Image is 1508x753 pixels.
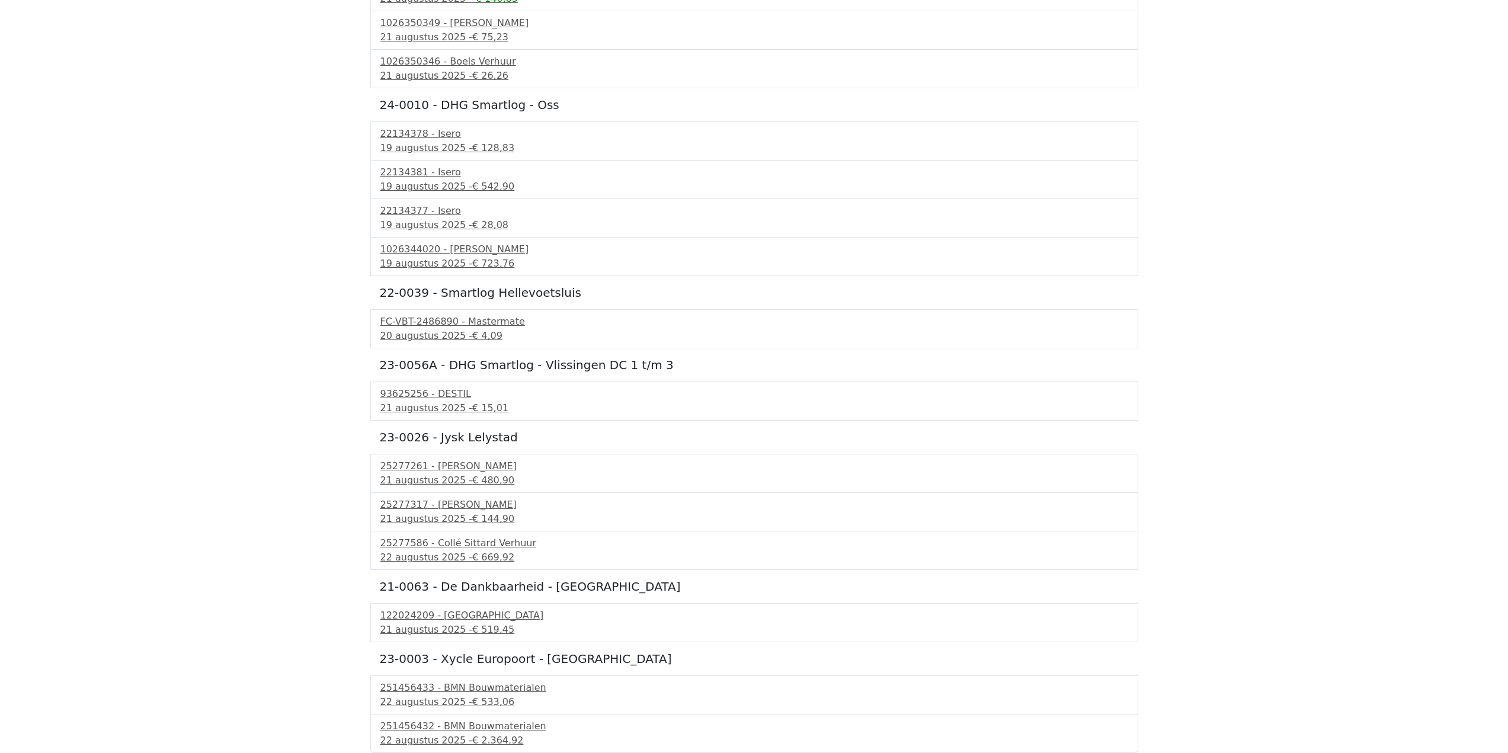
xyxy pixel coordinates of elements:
[380,218,1128,232] div: 19 augustus 2025 -
[380,652,1129,666] h5: 23-0003 - Xycle Europoort - [GEOGRAPHIC_DATA]
[380,165,1128,180] div: 22134381 - Isero
[380,204,1128,218] div: 22134377 - Isero
[380,623,1128,637] div: 21 augustus 2025 -
[380,459,1128,473] div: 25277261 - [PERSON_NAME]
[380,719,1128,733] div: 251456432 - BMN Bouwmaterialen
[380,430,1129,444] h5: 23-0026 - Jysk Lelystad
[380,127,1128,155] a: 22134378 - Isero19 augustus 2025 -€ 128,83
[472,552,514,563] span: € 669,92
[380,498,1128,526] a: 25277317 - [PERSON_NAME]21 augustus 2025 -€ 144,90
[380,608,1128,637] a: 122024209 - [GEOGRAPHIC_DATA]21 augustus 2025 -€ 519,45
[380,579,1129,594] h5: 21-0063 - De Dankbaarheid - [GEOGRAPHIC_DATA]
[380,55,1128,83] a: 1026350346 - Boels Verhuur21 augustus 2025 -€ 26,26
[380,315,1128,343] a: FC-VBT-2486890 - Mastermate20 augustus 2025 -€ 4,09
[380,536,1128,565] a: 25277586 - Collé Sittard Verhuur22 augustus 2025 -€ 669,92
[380,695,1128,709] div: 22 augustus 2025 -
[380,681,1128,695] div: 251456433 - BMN Bouwmaterialen
[472,696,514,707] span: € 533,06
[380,98,1129,112] h5: 24-0010 - DHG Smartlog - Oss
[380,536,1128,550] div: 25277586 - Collé Sittard Verhuur
[472,70,508,81] span: € 26,26
[380,401,1128,415] div: 21 augustus 2025 -
[380,16,1128,44] a: 1026350349 - [PERSON_NAME]21 augustus 2025 -€ 75,23
[380,681,1128,709] a: 251456433 - BMN Bouwmaterialen22 augustus 2025 -€ 533,06
[380,127,1128,141] div: 22134378 - Isero
[380,358,1129,372] h5: 23-0056A - DHG Smartlog - Vlissingen DC 1 t/m 3
[472,513,514,524] span: € 144,90
[380,16,1128,30] div: 1026350349 - [PERSON_NAME]
[380,286,1129,300] h5: 22-0039 - Smartlog Hellevoetsluis
[380,473,1128,488] div: 21 augustus 2025 -
[380,165,1128,194] a: 22134381 - Isero19 augustus 2025 -€ 542,90
[380,30,1128,44] div: 21 augustus 2025 -
[380,387,1128,401] div: 93625256 - DESTIL
[472,735,524,746] span: € 2.364,92
[380,141,1128,155] div: 19 augustus 2025 -
[472,624,514,635] span: € 519,45
[380,69,1128,83] div: 21 augustus 2025 -
[380,387,1128,415] a: 93625256 - DESTIL21 augustus 2025 -€ 15,01
[380,180,1128,194] div: 19 augustus 2025 -
[380,242,1128,257] div: 1026344020 - [PERSON_NAME]
[380,315,1128,329] div: FC-VBT-2486890 - Mastermate
[472,330,502,341] span: € 4,09
[472,142,514,153] span: € 128,83
[380,55,1128,69] div: 1026350346 - Boels Verhuur
[380,608,1128,623] div: 122024209 - [GEOGRAPHIC_DATA]
[380,329,1128,343] div: 20 augustus 2025 -
[472,475,514,486] span: € 480,90
[472,31,508,43] span: € 75,23
[380,204,1128,232] a: 22134377 - Isero19 augustus 2025 -€ 28,08
[380,550,1128,565] div: 22 augustus 2025 -
[380,512,1128,526] div: 21 augustus 2025 -
[380,498,1128,512] div: 25277317 - [PERSON_NAME]
[472,402,508,414] span: € 15,01
[472,258,514,269] span: € 723,76
[472,181,514,192] span: € 542,90
[380,257,1128,271] div: 19 augustus 2025 -
[380,242,1128,271] a: 1026344020 - [PERSON_NAME]19 augustus 2025 -€ 723,76
[380,459,1128,488] a: 25277261 - [PERSON_NAME]21 augustus 2025 -€ 480,90
[380,719,1128,748] a: 251456432 - BMN Bouwmaterialen22 augustus 2025 -€ 2.364,92
[472,219,508,230] span: € 28,08
[380,733,1128,748] div: 22 augustus 2025 -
